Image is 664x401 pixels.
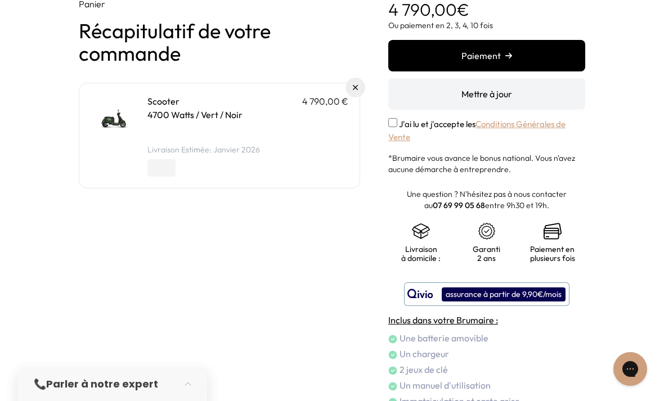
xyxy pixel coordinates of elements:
button: assurance à partir de 9,90€/mois [404,282,569,306]
li: Une batterie amovible [388,331,585,345]
p: Livraison à domicile : [400,245,443,263]
p: 4700 Watts / Vert / Noir [147,108,348,121]
img: right-arrow.png [505,52,512,59]
p: Garanti 2 ans [465,245,509,263]
p: 4 790,00 € [302,94,348,108]
img: Scooter - 4700 Watts / Vert / Noir [91,94,138,142]
img: credit-cards.png [544,222,562,240]
a: Scooter [147,96,180,107]
li: Un manuel d'utilisation [388,379,585,392]
li: Livraison Estimée: Janvier 2026 [147,144,348,155]
button: Mettre à jour [388,78,585,110]
p: Une question ? N'hésitez pas à nous contacter au entre 9h30 et 19h. [388,188,585,211]
h1: Récapitulatif de votre commande [79,20,360,65]
a: 07 69 99 05 68 [433,200,485,210]
p: Ou paiement en 2, 3, 4, 10 fois [388,20,585,31]
li: 2 jeux de clé [388,363,585,376]
img: shipping.png [412,222,430,240]
li: Un chargeur [388,347,585,361]
img: logo qivio [407,287,433,301]
p: *Brumaire vous avance le bonus national. Vous n'avez aucune démarche à entreprendre. [388,152,585,175]
div: assurance à partir de 9,90€/mois [442,287,566,301]
label: J'ai lu et j'accepte les [388,119,566,142]
button: Paiement [388,40,585,71]
img: check.png [388,382,397,391]
a: Conditions Générales de Vente [388,119,566,142]
p: Paiement en plusieurs fois [530,245,575,263]
img: certificat-de-garantie.png [478,222,496,240]
iframe: Gorgias live chat messenger [608,348,653,390]
img: check.png [388,350,397,359]
img: Supprimer du panier [353,85,358,90]
img: check.png [388,366,397,375]
h4: Inclus dans votre Brumaire : [388,313,585,327]
img: check.png [388,335,397,344]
